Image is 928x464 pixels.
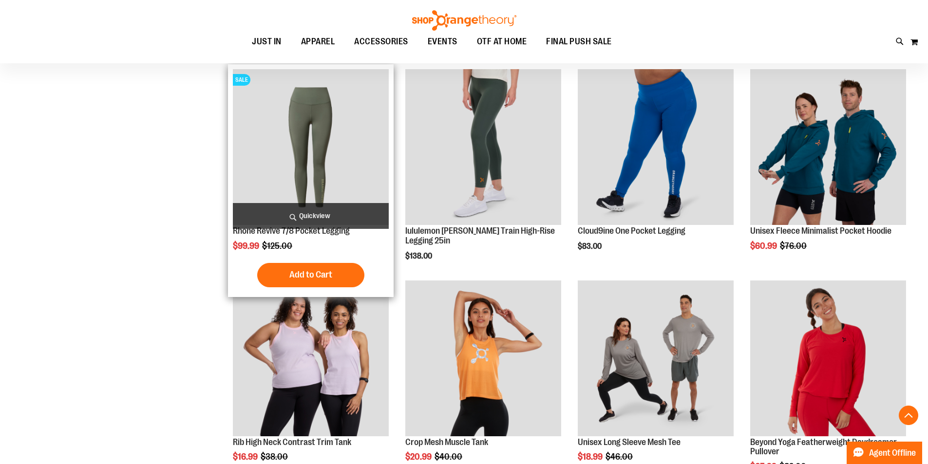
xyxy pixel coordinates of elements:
[233,280,389,436] img: Rib Tank w/ Contrast Binding primary image
[405,252,434,260] span: $138.00
[233,452,259,462] span: $16.99
[750,69,906,225] img: Unisex Fleece Minimalist Pocket Hoodie
[233,203,389,229] a: Quickview
[869,448,916,458] span: Agent Offline
[261,452,289,462] span: $38.00
[233,69,389,226] a: Rhone Revive 7/8 Pocket LeggingSALE
[606,452,634,462] span: $46.00
[750,241,778,251] span: $60.99
[233,226,350,236] a: Rhone Revive 7/8 Pocket Legging
[233,74,250,86] span: SALE
[750,69,906,226] a: Unisex Fleece Minimalist Pocket Hoodie
[405,226,555,245] a: lululemon [PERSON_NAME] Train High-Rise Legging 25in
[750,280,906,436] img: Product image for Beyond Yoga Featherweight Daydreamer Pullover
[578,242,603,251] span: $83.00
[428,31,457,53] span: EVENTS
[847,442,922,464] button: Agent Offline
[405,280,561,438] a: Crop Mesh Muscle Tank primary image
[578,452,604,462] span: $18.99
[578,69,734,226] a: Cloud9ine One Pocket Legging
[745,64,911,276] div: product
[578,280,734,438] a: Unisex Long Sleeve Mesh Tee primary image
[252,31,282,53] span: JUST IN
[405,69,561,226] a: Main view of 2024 October lululemon Wunder Train High-Rise
[536,31,622,53] a: FINAL PUSH SALE
[354,31,408,53] span: ACCESSORIES
[435,452,464,462] span: $40.00
[405,452,433,462] span: $20.99
[233,241,261,251] span: $99.99
[578,226,685,236] a: Cloud9ine One Pocket Legging
[578,437,681,447] a: Unisex Long Sleeve Mesh Tee
[573,64,739,276] div: product
[750,226,891,236] a: Unisex Fleece Minimalist Pocket Hoodie
[750,437,897,457] a: Beyond Yoga Featherweight Daydreamer Pullover
[467,31,537,53] a: OTF AT HOME
[301,31,335,53] span: APPAREL
[233,280,389,438] a: Rib Tank w/ Contrast Binding primary image
[400,64,566,285] div: product
[418,31,467,53] a: EVENTS
[344,31,418,53] a: ACCESSORIES
[262,241,294,251] span: $125.00
[233,69,389,225] img: Rhone Revive 7/8 Pocket Legging
[405,69,561,225] img: Main view of 2024 October lululemon Wunder Train High-Rise
[411,10,518,31] img: Shop Orangetheory
[233,437,351,447] a: Rib High Neck Contrast Trim Tank
[546,31,612,53] span: FINAL PUSH SALE
[780,241,808,251] span: $76.00
[578,69,734,225] img: Cloud9ine One Pocket Legging
[257,263,364,287] button: Add to Cart
[750,280,906,438] a: Product image for Beyond Yoga Featherweight Daydreamer Pullover
[899,406,918,425] button: Back To Top
[578,280,734,436] img: Unisex Long Sleeve Mesh Tee primary image
[405,437,488,447] a: Crop Mesh Muscle Tank
[242,31,291,53] a: JUST IN
[291,31,345,53] a: APPAREL
[405,280,561,436] img: Crop Mesh Muscle Tank primary image
[289,269,332,280] span: Add to Cart
[477,31,527,53] span: OTF AT HOME
[228,64,394,297] div: product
